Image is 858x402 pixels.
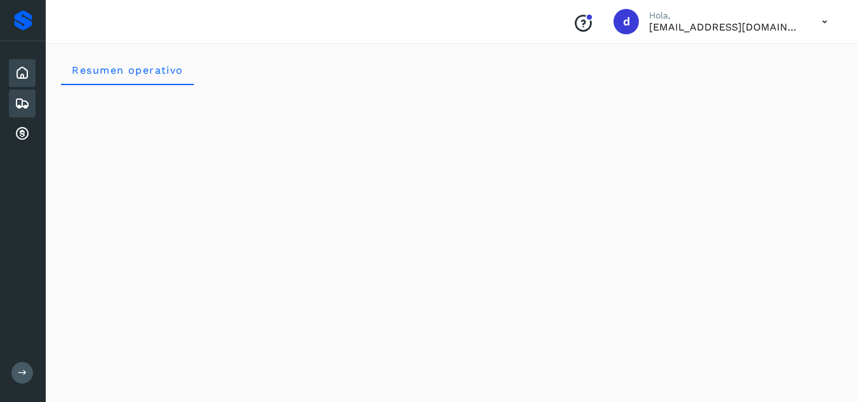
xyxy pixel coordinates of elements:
[71,64,184,76] span: Resumen operativo
[9,90,36,117] div: Embarques
[649,21,801,33] p: daniel3129@outlook.com
[9,120,36,148] div: Cuentas por cobrar
[9,59,36,87] div: Inicio
[649,10,801,21] p: Hola,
